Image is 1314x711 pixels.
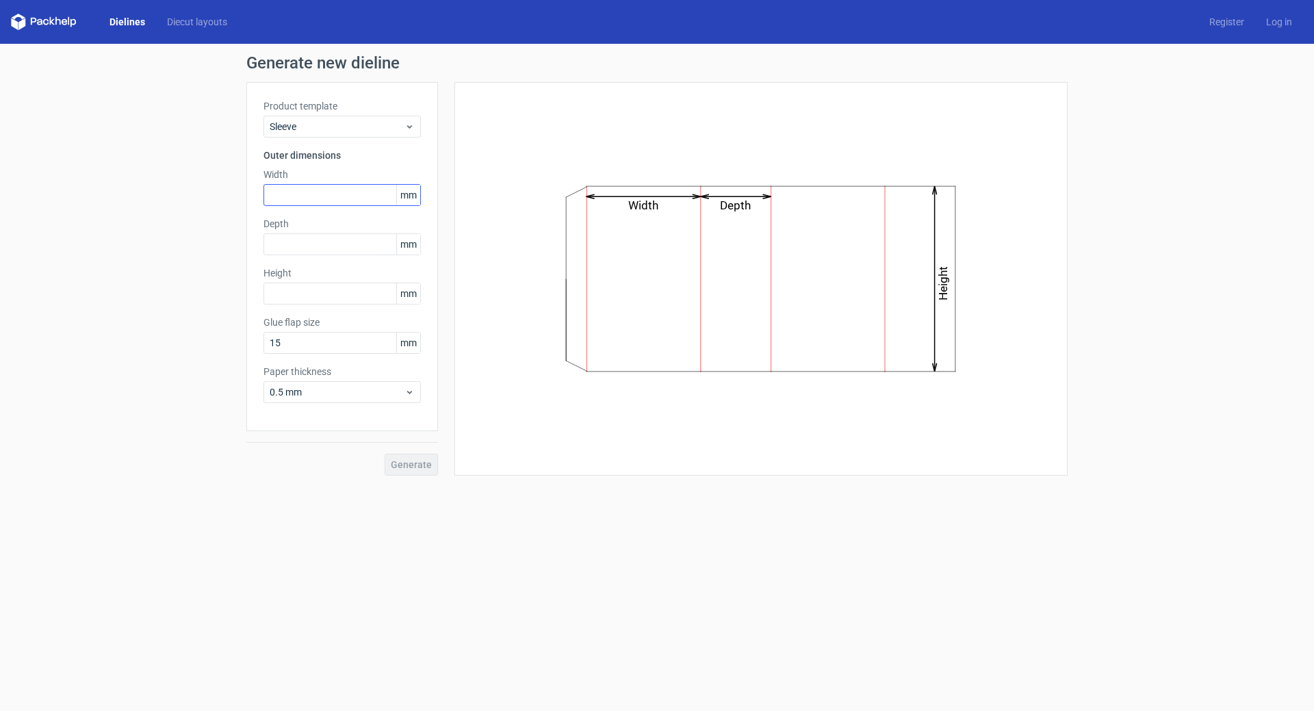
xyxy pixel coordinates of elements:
label: Paper thickness [263,365,421,378]
h3: Outer dimensions [263,148,421,162]
text: Depth [721,198,751,212]
a: Register [1198,15,1255,29]
text: Height [937,266,951,300]
span: mm [396,185,420,205]
text: Width [629,198,659,212]
a: Dielines [99,15,156,29]
label: Width [263,168,421,181]
a: Diecut layouts [156,15,238,29]
label: Product template [263,99,421,113]
h1: Generate new dieline [246,55,1068,71]
label: Glue flap size [263,315,421,329]
label: Height [263,266,421,280]
label: Depth [263,217,421,231]
span: mm [396,283,420,304]
span: mm [396,333,420,353]
span: mm [396,234,420,255]
span: 0.5 mm [270,385,404,399]
a: Log in [1255,15,1303,29]
span: Sleeve [270,120,404,133]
